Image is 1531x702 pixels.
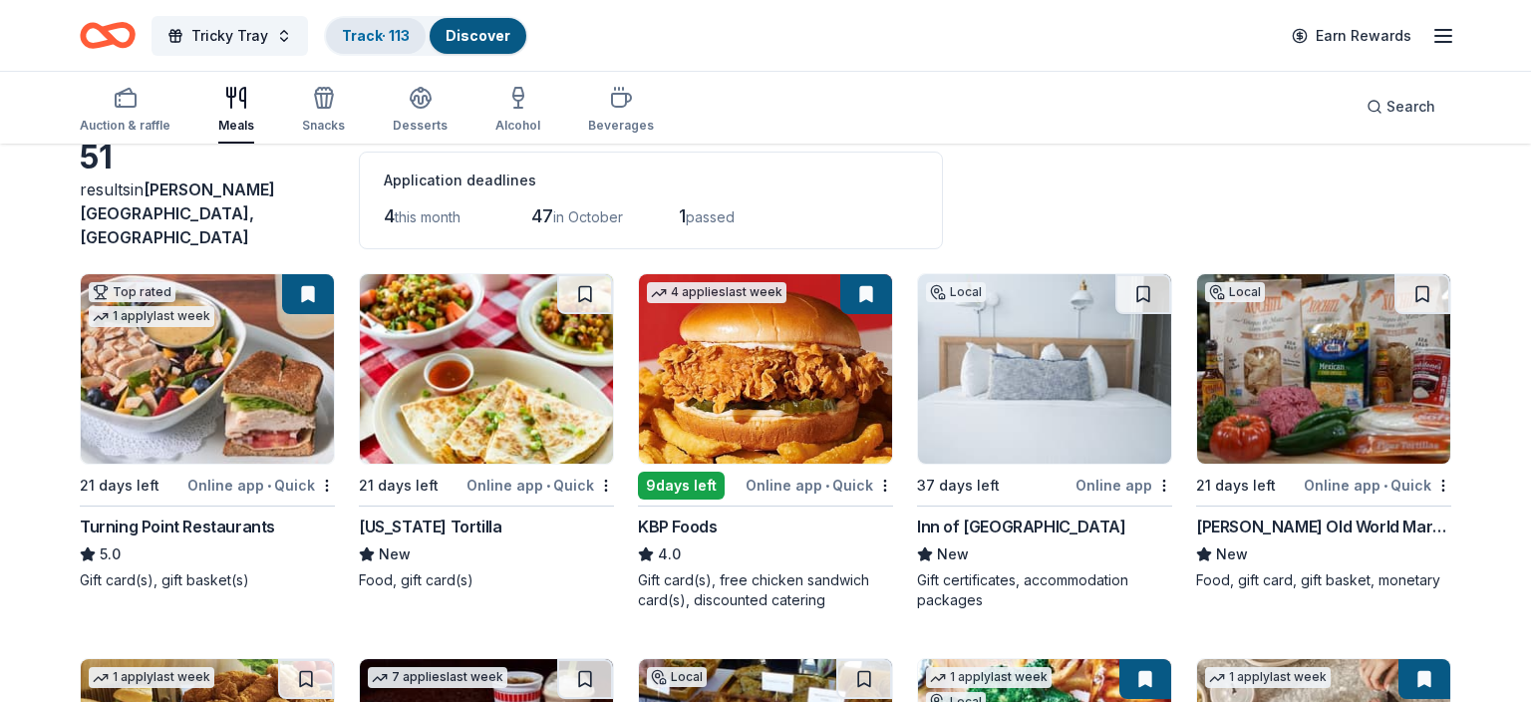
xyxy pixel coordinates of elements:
[218,118,254,134] div: Meals
[368,667,507,688] div: 7 applies last week
[917,570,1172,610] div: Gift certificates, accommodation packages
[647,667,707,687] div: Local
[647,282,786,303] div: 4 applies last week
[546,478,550,494] span: •
[80,515,275,538] div: Turning Point Restaurants
[1351,87,1451,127] button: Search
[89,282,175,302] div: Top rated
[191,24,268,48] span: Tricky Tray
[80,138,335,177] div: 51
[553,208,623,225] span: in October
[1197,274,1450,464] img: Image for Livoti's Old World Market
[81,274,334,464] img: Image for Turning Point Restaurants
[1216,542,1248,566] span: New
[917,474,1000,498] div: 37 days left
[80,179,275,247] span: in
[495,118,540,134] div: Alcohol
[80,118,170,134] div: Auction & raffle
[1196,515,1451,538] div: [PERSON_NAME] Old World Market
[638,570,893,610] div: Gift card(s), free chicken sandwich card(s), discounted catering
[359,515,501,538] div: [US_STATE] Tortilla
[80,177,335,249] div: results
[1383,478,1387,494] span: •
[937,542,969,566] span: New
[926,282,986,302] div: Local
[926,667,1052,688] div: 1 apply last week
[218,78,254,144] button: Meals
[342,27,410,44] a: Track· 113
[746,473,893,498] div: Online app Quick
[1196,273,1451,590] a: Image for Livoti's Old World MarketLocal21 days leftOnline app•Quick[PERSON_NAME] Old World Marke...
[639,274,892,464] img: Image for KBP Foods
[466,473,614,498] div: Online app Quick
[393,78,448,144] button: Desserts
[100,542,121,566] span: 5.0
[302,118,345,134] div: Snacks
[1205,282,1265,302] div: Local
[187,473,335,498] div: Online app Quick
[446,27,510,44] a: Discover
[825,478,829,494] span: •
[360,274,613,464] img: Image for California Tortilla
[918,274,1171,464] img: Image for Inn of Cape May
[80,78,170,144] button: Auction & raffle
[384,169,918,192] div: Application deadlines
[1196,474,1276,498] div: 21 days left
[379,542,411,566] span: New
[80,179,275,247] span: [PERSON_NAME][GEOGRAPHIC_DATA], [GEOGRAPHIC_DATA]
[80,12,136,59] a: Home
[917,515,1125,538] div: Inn of [GEOGRAPHIC_DATA]
[1196,570,1451,590] div: Food, gift card, gift basket, monetary
[1280,18,1423,54] a: Earn Rewards
[267,478,271,494] span: •
[638,273,893,610] a: Image for KBP Foods4 applieslast week9days leftOnline app•QuickKBP Foods4.0Gift card(s), free chi...
[89,306,214,327] div: 1 apply last week
[638,472,725,500] div: 9 days left
[393,118,448,134] div: Desserts
[686,208,735,225] span: passed
[359,474,439,498] div: 21 days left
[302,78,345,144] button: Snacks
[80,474,159,498] div: 21 days left
[324,16,528,56] button: Track· 113Discover
[588,78,654,144] button: Beverages
[679,205,686,226] span: 1
[80,570,335,590] div: Gift card(s), gift basket(s)
[588,118,654,134] div: Beverages
[531,205,553,226] span: 47
[658,542,681,566] span: 4.0
[917,273,1172,610] a: Image for Inn of Cape MayLocal37 days leftOnline appInn of [GEOGRAPHIC_DATA]NewGift certificates,...
[1304,473,1451,498] div: Online app Quick
[1386,95,1435,119] span: Search
[1205,667,1331,688] div: 1 apply last week
[638,515,717,538] div: KBP Foods
[359,273,614,590] a: Image for California Tortilla21 days leftOnline app•Quick[US_STATE] TortillaNewFood, gift card(s)
[395,208,460,225] span: this month
[384,205,395,226] span: 4
[89,667,214,688] div: 1 apply last week
[495,78,540,144] button: Alcohol
[359,570,614,590] div: Food, gift card(s)
[152,16,308,56] button: Tricky Tray
[80,273,335,590] a: Image for Turning Point RestaurantsTop rated1 applylast week21 days leftOnline app•QuickTurning P...
[1075,473,1172,498] div: Online app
